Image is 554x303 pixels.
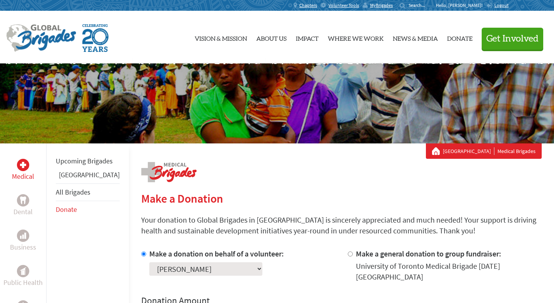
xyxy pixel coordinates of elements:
[13,194,33,217] a: DentalDental
[56,201,120,218] li: Donate
[56,170,120,183] li: Greece
[12,159,34,182] a: MedicalMedical
[299,2,317,8] span: Chapters
[436,2,486,8] p: Hello, [PERSON_NAME]!
[17,194,29,206] div: Dental
[443,147,494,155] a: [GEOGRAPHIC_DATA]
[20,196,26,204] img: Dental
[17,230,29,242] div: Business
[12,171,34,182] p: Medical
[82,24,108,52] img: Global Brigades Celebrating 20 Years
[149,249,284,258] label: Make a donation on behalf of a volunteer:
[20,267,26,275] img: Public Health
[3,265,43,288] a: Public HealthPublic Health
[141,162,197,182] img: logo-medical.png
[3,277,43,288] p: Public Health
[356,249,501,258] label: Make a general donation to group fundraiser:
[256,17,287,57] a: About Us
[17,265,29,277] div: Public Health
[141,215,542,236] p: Your donation to Global Brigades in [GEOGRAPHIC_DATA] is sincerely appreciated and much needed! Y...
[296,17,319,57] a: Impact
[356,261,542,282] div: University of Toronto Medical Brigade [DATE] [GEOGRAPHIC_DATA]
[6,24,76,52] img: Global Brigades Logo
[432,147,536,155] div: Medical Brigades
[10,242,36,253] p: Business
[447,17,472,57] a: Donate
[20,233,26,239] img: Business
[56,156,113,165] a: Upcoming Brigades
[482,28,543,50] button: Get Involved
[393,17,438,57] a: News & Media
[56,205,77,214] a: Donate
[20,162,26,168] img: Medical
[17,159,29,171] div: Medical
[56,153,120,170] li: Upcoming Brigades
[56,183,120,201] li: All Brigades
[328,17,384,57] a: Where We Work
[141,191,542,205] h2: Make a Donation
[56,188,90,196] a: All Brigades
[329,2,359,8] span: Volunteer Tools
[409,2,431,8] input: Search...
[494,2,509,8] span: Logout
[59,170,120,179] a: [GEOGRAPHIC_DATA]
[370,2,393,8] span: MyBrigades
[486,2,509,8] a: Logout
[10,230,36,253] a: BusinessBusiness
[486,34,539,43] span: Get Involved
[195,17,247,57] a: Vision & Mission
[13,206,33,217] p: Dental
